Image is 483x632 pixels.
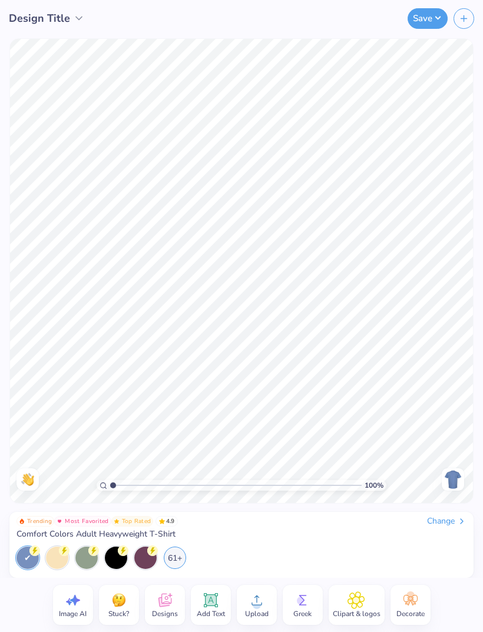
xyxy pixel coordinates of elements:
[365,480,383,491] span: 100 %
[16,529,176,540] span: Comfort Colors Adult Heavyweight T-Shirt
[111,516,154,527] button: Badge Button
[333,609,381,618] span: Clipart & logos
[9,11,70,27] span: Design Title
[57,518,62,524] img: Most Favorited sort
[19,518,25,524] img: Trending sort
[65,518,108,524] span: Most Favorited
[164,547,186,569] div: 61+
[54,516,111,527] button: Badge Button
[396,609,425,618] span: Decorate
[293,609,312,618] span: Greek
[427,516,467,527] div: Change
[444,470,462,489] img: Back
[108,609,129,618] span: Stuck?
[16,516,54,527] button: Badge Button
[197,609,225,618] span: Add Text
[59,609,87,618] span: Image AI
[27,518,52,524] span: Trending
[245,609,269,618] span: Upload
[110,591,128,609] img: Stuck?
[152,609,178,618] span: Designs
[122,518,151,524] span: Top Rated
[114,518,120,524] img: Top Rated sort
[156,516,178,527] span: 4.9
[408,8,448,29] button: Save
